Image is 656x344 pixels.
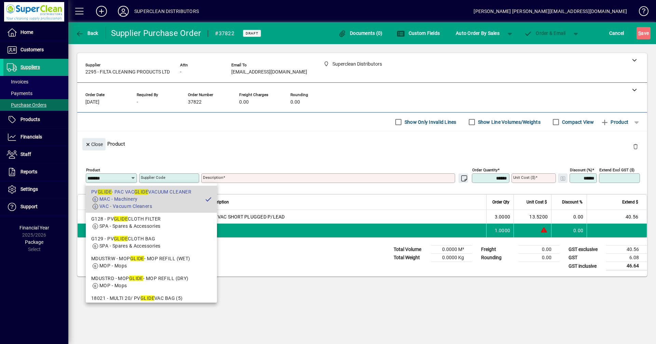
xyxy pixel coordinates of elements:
[390,246,431,254] td: Total Volume
[562,198,583,206] span: Discount %
[551,224,587,237] td: 0.00
[492,198,509,206] span: Order Qty
[82,138,106,150] button: Close
[20,204,38,209] span: Support
[565,254,606,262] td: GST
[86,168,100,172] mat-label: Product
[477,119,541,125] label: Show Line Volumes/Weights
[478,246,519,254] td: Freight
[76,30,98,36] span: Back
[587,210,647,224] td: 40.56
[25,239,43,245] span: Package
[74,27,100,39] button: Back
[403,119,456,125] label: Show Only Invalid Lines
[239,100,249,105] span: 0.00
[3,146,68,163] a: Staff
[513,175,535,180] mat-label: Unit Cost ($)
[478,254,519,262] td: Rounding
[551,210,587,224] td: 0.00
[188,100,202,105] span: 37822
[638,30,641,36] span: S
[3,198,68,215] a: Support
[85,69,170,75] span: 2295 - FILTA CLEANING PRODUCTS LTD
[207,213,285,220] span: PAC VAC SHORT PLUGGED P/LEAD
[7,79,28,84] span: Invoices
[606,262,647,270] td: 46.64
[91,5,112,17] button: Add
[599,168,634,172] mat-label: Extend excl GST ($)
[85,139,103,150] span: Close
[81,141,107,147] app-page-header-button: Close
[338,30,383,36] span: Documents (0)
[141,175,165,180] mat-label: Supplier Code
[634,1,647,24] a: Knowledge Base
[137,100,138,105] span: -
[3,99,68,111] a: Purchase Orders
[637,27,651,39] button: Save
[20,117,40,122] span: Products
[627,138,644,155] button: Delete
[134,6,199,17] div: SUPERCLEAN DISTRIBUTORS
[215,28,234,39] div: #37822
[606,246,647,254] td: 40.56
[85,100,99,105] span: [DATE]
[3,111,68,128] a: Products
[527,198,547,206] span: Unit Cost $
[3,76,68,88] a: Invoices
[231,69,307,75] span: [EMAIL_ADDRESS][DOMAIN_NAME]
[474,6,627,17] div: [PERSON_NAME] [PERSON_NAME][EMAIL_ADDRESS][DOMAIN_NAME]
[20,134,42,140] span: Financials
[431,246,472,254] td: 0.0000 M³
[7,91,32,96] span: Payments
[486,210,514,224] td: 3.0000
[3,181,68,198] a: Settings
[397,30,440,36] span: Custom Fields
[20,47,44,52] span: Customers
[290,100,300,105] span: 0.00
[208,198,229,206] span: Description
[565,246,606,254] td: GST exclusive
[3,24,68,41] a: Home
[143,210,204,224] td: KC109IEC
[561,119,594,125] label: Compact View
[395,27,441,39] button: Custom Fields
[519,246,560,254] td: 0.00
[390,254,431,262] td: Total Weight
[638,28,649,39] span: ave
[456,28,500,39] span: Auto Order By Sales
[606,254,647,262] td: 6.08
[103,213,125,220] div: KC109IEC
[3,88,68,99] a: Payments
[20,169,37,174] span: Reports
[203,175,223,180] mat-label: Description
[7,102,46,108] span: Purchase Orders
[20,186,38,192] span: Settings
[3,163,68,181] a: Reports
[246,31,258,36] span: Draft
[622,198,638,206] span: Extend $
[607,27,626,39] button: Cancel
[337,27,384,39] button: Documents (0)
[609,28,624,39] span: Cancel
[20,29,33,35] span: Home
[148,198,174,206] span: Supplier Code
[452,27,503,39] button: Auto Order By Sales
[3,41,68,58] a: Customers
[20,64,40,70] span: Suppliers
[77,131,647,156] div: Product
[521,27,569,39] button: Order & Email
[19,225,49,230] span: Financial Year
[627,143,644,149] app-page-header-button: Delete
[524,30,566,36] span: Order & Email
[514,210,551,224] td: 13.5200
[431,254,472,262] td: 0.0000 Kg
[20,151,31,157] span: Staff
[111,28,201,39] div: Supplier Purchase Order
[472,168,497,172] mat-label: Order Quantity
[180,69,181,75] span: -
[570,168,592,172] mat-label: Discount (%)
[565,262,606,270] td: GST inclusive
[112,5,134,17] button: Profile
[486,224,514,237] td: 1.0000
[68,27,106,39] app-page-header-button: Back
